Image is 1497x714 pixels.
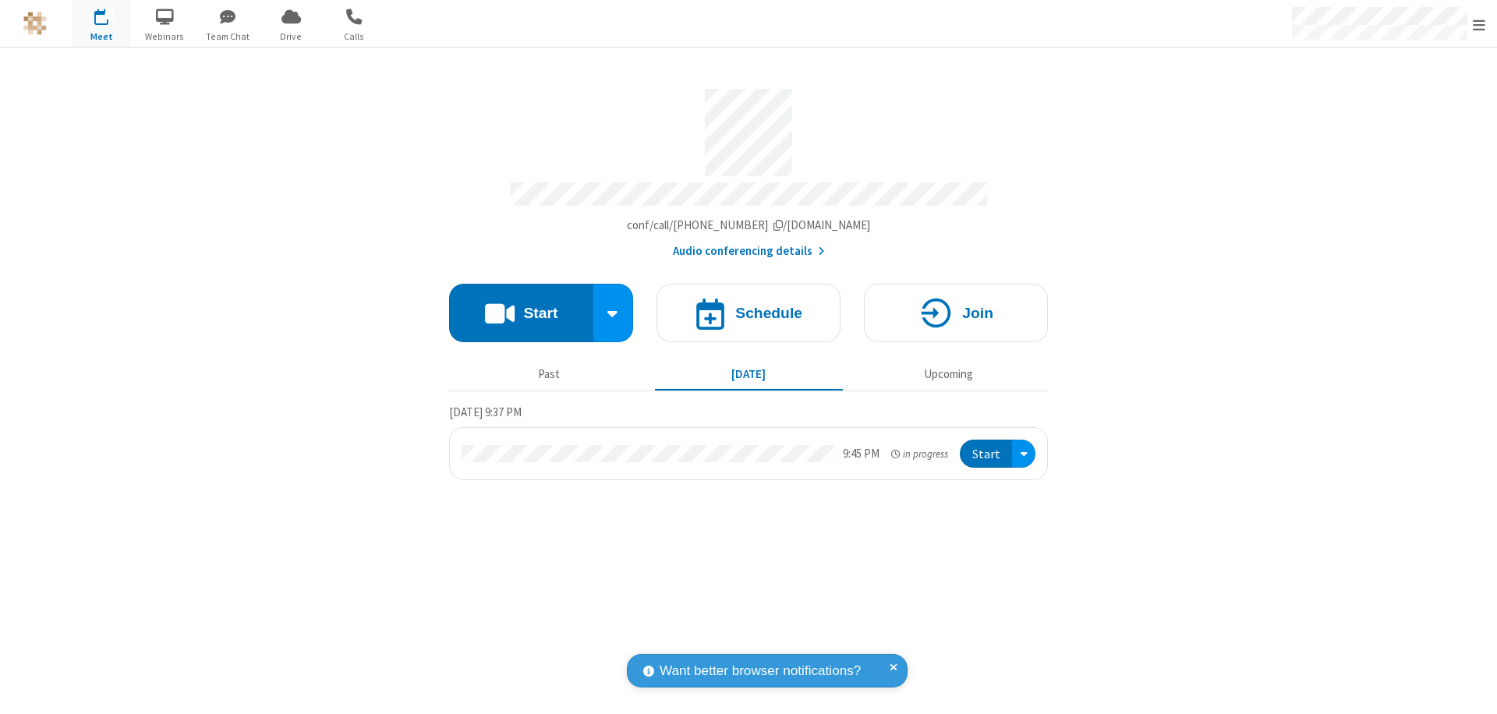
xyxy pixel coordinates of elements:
[962,306,993,320] h4: Join
[627,217,871,235] button: Copy my meeting room linkCopy my meeting room link
[593,284,634,342] div: Start conference options
[455,359,643,389] button: Past
[855,359,1042,389] button: Upcoming
[673,242,825,260] button: Audio conferencing details
[199,30,257,44] span: Team Chat
[523,306,557,320] h4: Start
[843,445,879,463] div: 9:45 PM
[73,30,131,44] span: Meet
[325,30,384,44] span: Calls
[864,284,1048,342] button: Join
[735,306,802,320] h4: Schedule
[449,405,522,419] span: [DATE] 9:37 PM
[262,30,320,44] span: Drive
[660,661,861,681] span: Want better browser notifications?
[23,12,47,35] img: QA Selenium DO NOT DELETE OR CHANGE
[1012,440,1035,468] div: Open menu
[449,284,593,342] button: Start
[449,77,1048,260] section: Account details
[960,440,1012,468] button: Start
[449,403,1048,481] section: Today's Meetings
[105,9,115,20] div: 1
[655,359,843,389] button: [DATE]
[891,447,948,461] em: in progress
[656,284,841,342] button: Schedule
[136,30,194,44] span: Webinars
[627,217,871,232] span: Copy my meeting room link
